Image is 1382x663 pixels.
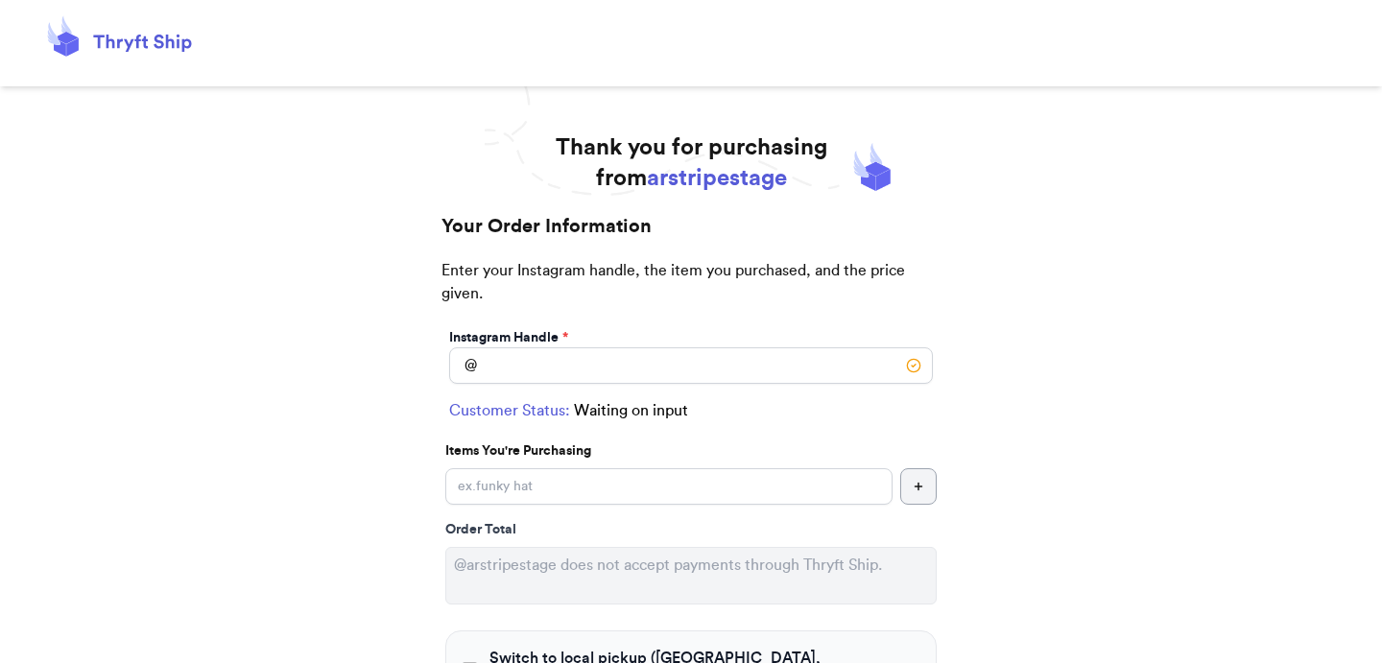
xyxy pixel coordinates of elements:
[441,259,941,324] p: Enter your Instagram handle, the item you purchased, and the price given.
[449,328,568,347] label: Instagram Handle
[574,399,688,422] span: Waiting on input
[445,520,937,539] div: Order Total
[449,399,570,422] span: Customer Status:
[445,441,937,461] p: Items You're Purchasing
[647,167,787,190] span: arstripestage
[445,468,893,505] input: ex.funky hat
[556,132,827,194] h1: Thank you for purchasing from
[449,347,477,384] div: @
[441,213,941,259] h2: Your Order Information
